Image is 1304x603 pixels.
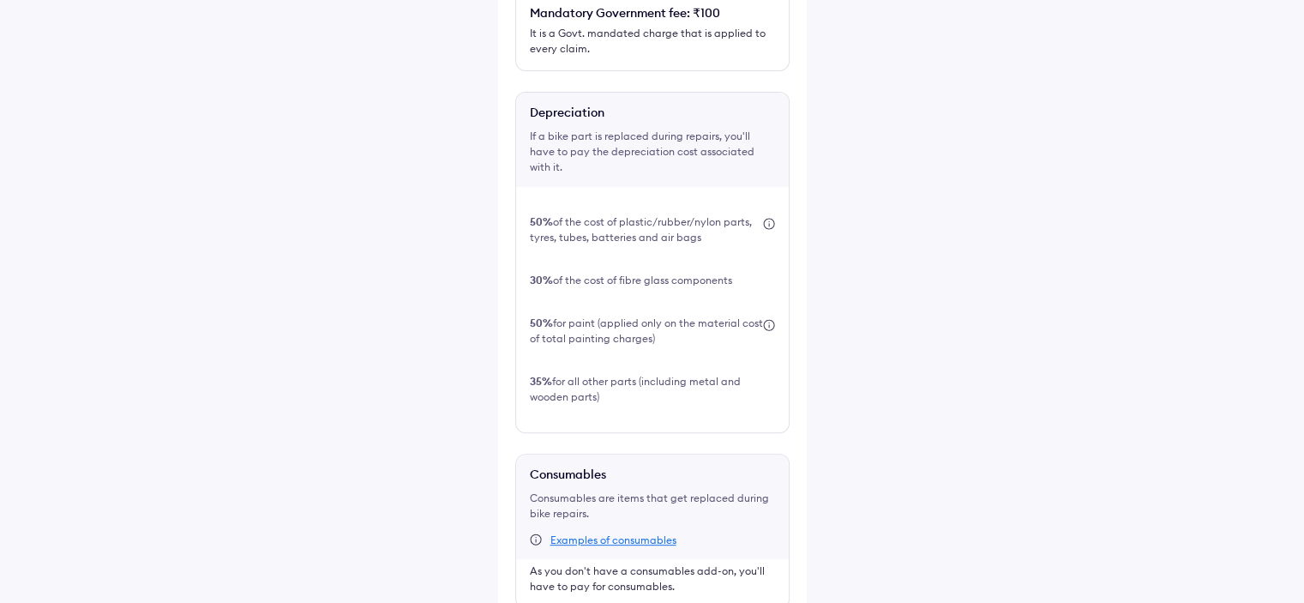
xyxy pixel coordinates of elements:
img: icon [763,319,775,331]
b: 50% [530,317,553,329]
div: It is a Govt. mandated charge that is applied to every claim. [530,26,775,57]
b: 50% [530,215,553,228]
div: of the cost of fibre glass components [530,273,732,288]
div: of the cost of plastic/rubber/nylon parts, tyres, tubes, batteries and air bags [530,214,763,245]
b: 35% [530,375,552,388]
div: Mandatory Government fee: ₹100 [530,4,775,21]
div: for all other parts (including metal and wooden parts) [530,374,775,405]
div: for paint (applied only on the material cost of total painting charges) [530,316,763,347]
div: As you don't have a consumables add-on, you'll have to pay for consumables. [530,564,775,594]
b: 30% [530,274,553,286]
div: Examples of consumables [550,534,676,547]
img: icon [763,218,775,230]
